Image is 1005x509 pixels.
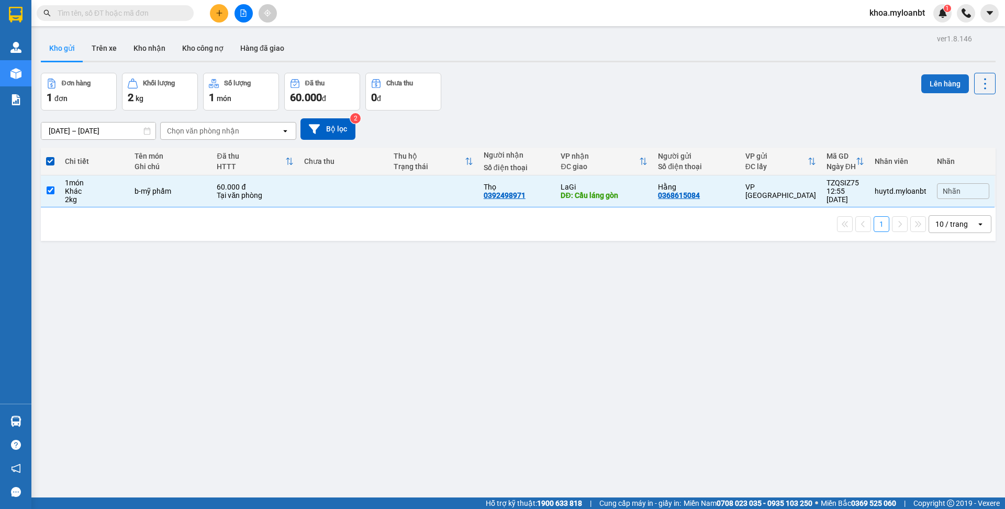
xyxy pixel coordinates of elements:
strong: 0369 525 060 [851,499,896,507]
span: ⚪️ [815,501,818,505]
button: Lên hàng [921,74,969,93]
strong: 1900 633 818 [537,499,582,507]
button: file-add [234,4,253,23]
img: warehouse-icon [10,416,21,427]
button: Khối lượng2kg [122,73,198,110]
div: 60.000 đ [217,183,294,191]
span: 1 [47,91,52,104]
span: | [590,497,591,509]
span: file-add [240,9,247,17]
div: Đã thu [305,80,325,87]
span: caret-down [985,8,995,18]
th: Toggle SortBy [821,148,869,175]
div: Đơn hàng [62,80,91,87]
div: Đã thu [217,152,285,160]
button: Trên xe [83,36,125,61]
input: Select a date range. [41,123,155,139]
span: Cung cấp máy in - giấy in: [599,497,681,509]
strong: 0708 023 035 - 0935 103 250 [717,499,812,507]
div: ĐC giao [561,162,639,171]
button: Bộ lọc [300,118,355,140]
input: Tìm tên, số ĐT hoặc mã đơn [58,7,181,19]
div: Tại văn phòng [217,191,294,200]
div: TZQSIZ75 [827,179,864,187]
img: logo-vxr [9,7,23,23]
div: Mã GD [827,152,856,160]
img: warehouse-icon [10,42,21,53]
div: ĐC lấy [745,162,808,171]
div: Khác [65,187,124,195]
span: đơn [54,94,68,103]
span: 1 [945,5,949,12]
div: 1 món [65,179,124,187]
div: Chưa thu [304,157,383,165]
div: VP gửi [745,152,808,160]
div: 12:55 [DATE] [827,187,864,204]
span: Hỗ trợ kỹ thuật: [486,497,582,509]
div: LaGi [561,183,647,191]
button: Số lượng1món [203,73,279,110]
button: plus [210,4,228,23]
button: Kho nhận [125,36,174,61]
img: warehouse-icon [10,68,21,79]
span: 60.000 [290,91,322,104]
span: Miền Nam [684,497,812,509]
span: search [43,9,51,17]
th: Toggle SortBy [740,148,821,175]
button: caret-down [980,4,999,23]
div: Tên món [135,152,206,160]
div: ver 1.8.146 [937,33,972,45]
div: Trạng thái [394,162,464,171]
span: 1 [209,91,215,104]
div: VP nhận [561,152,639,160]
span: Nhãn [943,187,961,195]
div: Chọn văn phòng nhận [167,126,239,136]
button: Đơn hàng1đơn [41,73,117,110]
span: món [217,94,231,103]
button: Kho gửi [41,36,83,61]
span: notification [11,463,21,473]
span: Miền Bắc [821,497,896,509]
div: VP [GEOGRAPHIC_DATA] [745,183,816,200]
button: Chưa thu0đ [365,73,441,110]
span: question-circle [11,440,21,450]
span: plus [216,9,223,17]
span: kg [136,94,143,103]
th: Toggle SortBy [555,148,653,175]
div: 0368615084 [658,191,700,200]
div: Chưa thu [386,80,413,87]
div: HTTT [217,162,285,171]
div: Chi tiết [65,157,124,165]
span: | [904,497,906,509]
span: khoa.myloanbt [861,6,933,19]
div: Số điện thoại [658,162,735,171]
div: Người gửi [658,152,735,160]
sup: 1 [944,5,951,12]
th: Toggle SortBy [211,148,299,175]
div: 10 / trang [935,219,968,229]
button: Hàng đã giao [232,36,293,61]
svg: open [281,127,289,135]
div: Nhãn [937,157,989,165]
div: Số lượng [224,80,251,87]
div: Thu hộ [394,152,464,160]
button: Kho công nợ [174,36,232,61]
div: Người nhận [484,151,551,159]
div: DĐ: Cầu láng gòn [561,191,647,200]
div: Số điện thoại [484,163,551,172]
div: huytd.myloanbt [875,187,926,195]
svg: open [976,220,985,228]
span: đ [322,94,326,103]
button: 1 [874,216,889,232]
div: Nhân viên [875,157,926,165]
div: Thọ [484,183,551,191]
div: b-mỹ phẩm [135,187,206,195]
div: Hằng [658,183,735,191]
th: Toggle SortBy [388,148,478,175]
sup: 2 [350,113,361,124]
div: Khối lượng [143,80,175,87]
span: đ [377,94,381,103]
span: message [11,487,21,497]
span: 2 [128,91,133,104]
img: icon-new-feature [938,8,947,18]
